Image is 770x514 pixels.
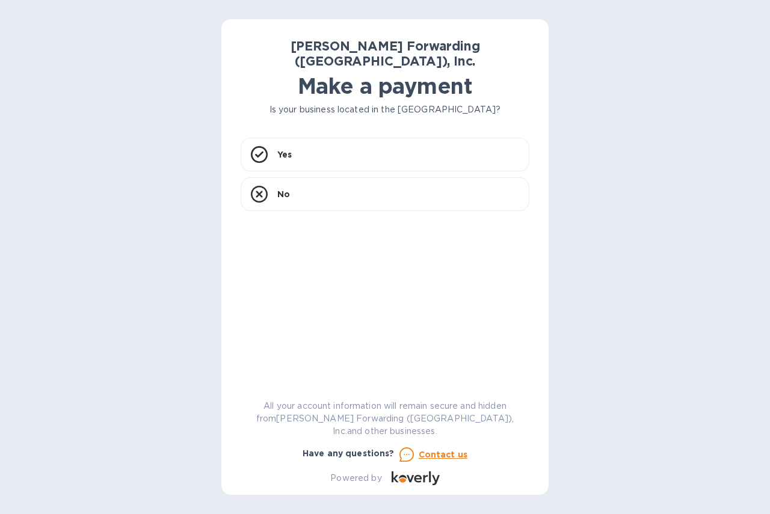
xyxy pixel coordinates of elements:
u: Contact us [419,450,468,459]
p: Is your business located in the [GEOGRAPHIC_DATA]? [241,103,529,116]
h1: Make a payment [241,73,529,99]
b: [PERSON_NAME] Forwarding ([GEOGRAPHIC_DATA]), Inc. [291,38,480,69]
p: Yes [277,148,292,161]
p: All your account information will remain secure and hidden from [PERSON_NAME] Forwarding ([GEOGRA... [241,400,529,438]
p: No [277,188,290,200]
b: Have any questions? [303,448,395,458]
p: Powered by [330,472,381,485]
